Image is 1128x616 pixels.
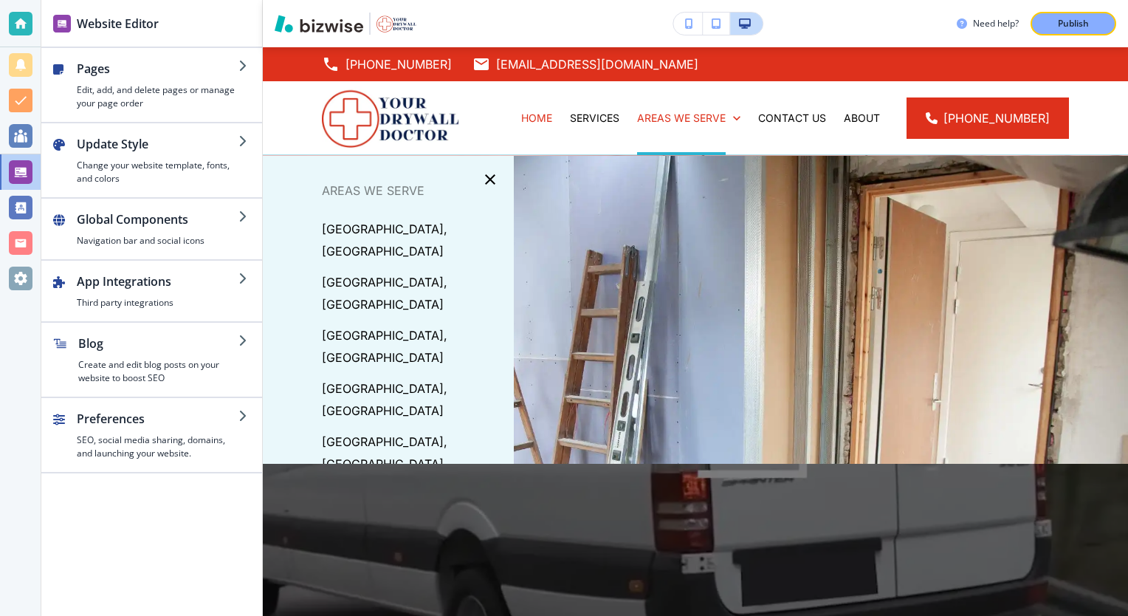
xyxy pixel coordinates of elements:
[41,398,262,472] button: PreferencesSEO, social media sharing, domains, and launching your website.
[758,111,826,126] p: CONTACT US
[496,53,698,75] p: [EMAIL_ADDRESS][DOMAIN_NAME]
[263,179,514,202] p: AREAS WE SERVE
[345,53,452,75] p: [PHONE_NUMBER]
[844,111,880,126] p: ABOUT
[322,324,502,369] p: [GEOGRAPHIC_DATA], [GEOGRAPHIC_DATA]
[637,111,726,126] p: AREAS WE SERVE
[322,218,502,262] p: [GEOGRAPHIC_DATA], [GEOGRAPHIC_DATA]
[77,15,159,32] h2: Website Editor
[322,86,460,148] img: Your Drywall Doctor
[1058,17,1089,30] p: Publish
[78,335,238,352] h2: Blog
[41,48,262,122] button: PagesEdit, add, and delete pages or manage your page order
[77,60,238,78] h2: Pages
[1031,12,1116,35] button: Publish
[41,123,262,197] button: Update StyleChange your website template, fonts, and colors
[78,358,238,385] h4: Create and edit blog posts on your website to boost SEO
[77,135,238,153] h2: Update Style
[973,17,1019,30] h3: Need help?
[41,323,262,397] button: BlogCreate and edit blog posts on your website to boost SEO
[322,431,502,475] p: [GEOGRAPHIC_DATA], [GEOGRAPHIC_DATA]
[77,273,238,290] h2: App Integrations
[41,199,262,259] button: Global ComponentsNavigation bar and social icons
[521,111,552,126] p: HOME
[77,410,238,428] h2: Preferences
[77,296,238,309] h4: Third party integrations
[77,83,238,110] h4: Edit, add, and delete pages or manage your page order
[322,377,502,422] p: [GEOGRAPHIC_DATA], [GEOGRAPHIC_DATA]
[322,271,502,315] p: [GEOGRAPHIC_DATA], [GEOGRAPHIC_DATA]
[77,434,238,460] h4: SEO, social media sharing, domains, and launching your website.
[376,15,416,32] img: Your Logo
[275,15,363,32] img: Bizwise Logo
[570,111,619,126] p: SERVICES
[77,211,238,228] h2: Global Components
[77,234,238,247] h4: Navigation bar and social icons
[943,109,1050,127] span: [PHONE_NUMBER]
[41,261,262,321] button: App IntegrationsThird party integrations
[77,159,238,185] h4: Change your website template, fonts, and colors
[53,15,71,32] img: editor icon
